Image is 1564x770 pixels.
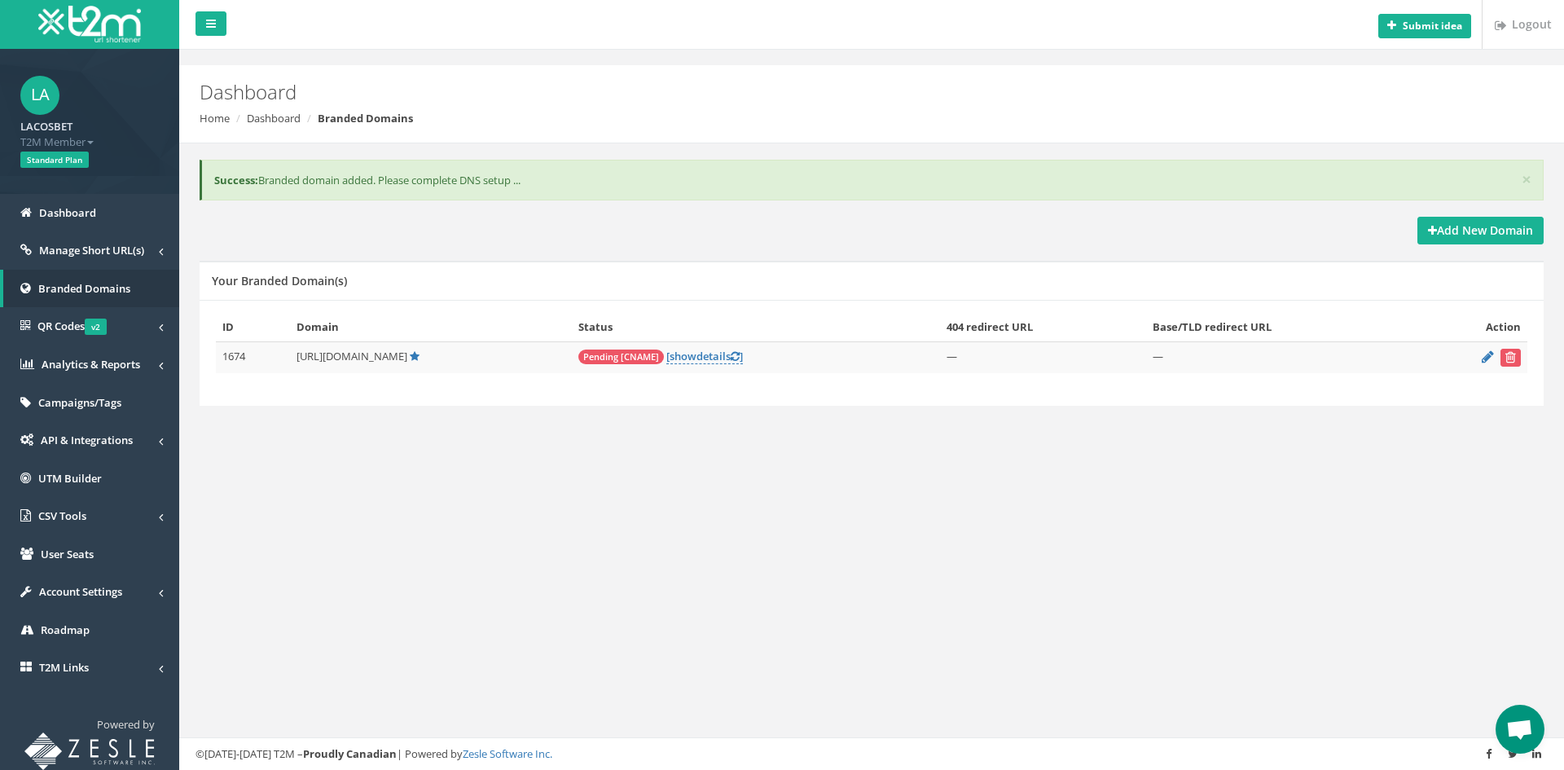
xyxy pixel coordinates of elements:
a: Default [410,349,420,363]
button: × [1522,171,1531,188]
span: LA [20,76,59,115]
span: Standard Plan [20,152,89,168]
div: ©[DATE]-[DATE] T2M – | Powered by [195,746,1548,762]
strong: Branded Domains [318,111,413,125]
span: Analytics & Reports [42,357,140,372]
button: Submit idea [1378,14,1471,38]
span: Pending [CNAME] [578,350,664,364]
strong: Proudly Canadian [303,746,397,761]
a: Zesle Software Inc. [463,746,552,761]
div: Open chat [1496,705,1544,754]
span: Campaigns/Tags [38,395,121,410]
a: Add New Domain [1417,217,1544,244]
span: Account Settings [39,584,122,599]
h5: Your Branded Domain(s) [212,275,347,287]
th: ID [216,313,290,341]
strong: Add New Domain [1428,222,1533,238]
span: User Seats [41,547,94,561]
span: Dashboard [39,205,96,220]
span: Manage Short URL(s) [39,243,144,257]
a: Home [200,111,230,125]
b: Submit idea [1403,19,1462,33]
td: 1674 [216,341,290,373]
th: Action [1419,313,1527,341]
a: [showdetails] [666,349,743,364]
a: LACOSBET T2M Member [20,115,159,149]
img: T2M URL Shortener powered by Zesle Software Inc. [24,733,155,770]
span: QR Codes [37,319,107,333]
h2: Dashboard [200,81,1316,103]
span: Powered by [97,717,155,732]
a: Dashboard [247,111,301,125]
th: 404 redirect URL [940,313,1146,341]
b: Success: [214,173,258,187]
th: Status [572,313,940,341]
span: Branded Domains [38,281,130,296]
td: — [1146,341,1420,373]
th: Domain [290,313,572,341]
th: Base/TLD redirect URL [1146,313,1420,341]
span: [URL][DOMAIN_NAME] [297,349,407,363]
span: UTM Builder [38,471,102,486]
span: CSV Tools [38,508,86,523]
span: T2M Links [39,660,89,675]
img: T2M [38,6,141,42]
strong: LACOSBET [20,119,72,134]
span: show [670,349,696,363]
span: Roadmap [41,623,90,637]
div: Branded domain added. Please complete DNS setup ... [200,160,1544,201]
span: API & Integrations [41,433,133,447]
td: — [940,341,1146,373]
span: T2M Member [20,134,159,150]
span: v2 [85,319,107,335]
